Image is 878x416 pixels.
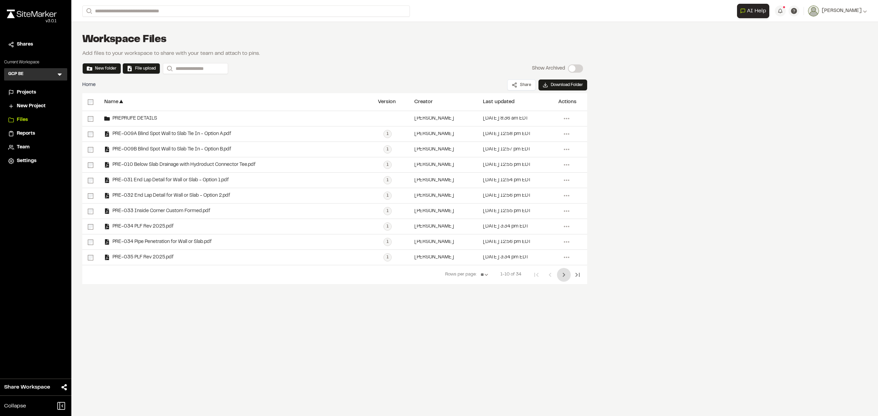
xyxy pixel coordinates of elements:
[88,147,93,152] input: select-row-91b994b1ce7c1c7a611d
[383,161,392,169] div: 1
[378,99,396,105] div: Version
[7,10,57,18] img: rebrand.png
[483,99,514,105] div: Last updated
[110,240,212,244] span: PRE-034 Pipe Penetration for Wall or Slab.pdf
[8,144,63,151] a: Team
[4,383,50,391] span: Share Workspace
[88,255,93,260] input: select-row-dfaf18a1c8613cced39e
[17,102,46,110] span: New Project
[110,255,174,260] span: PRE-035 PLF Rev 2025.pdf
[483,224,529,229] div: [DATE] 3:34 pm EDT
[104,239,212,245] div: PRE-034 Pipe Penetration for Wall or Slab.pdf
[110,194,230,198] span: PRE-032 End Lap Detail for Wall or Slab - Option 2.pdf
[483,209,531,213] div: [DATE] 12:55 pm EDT
[414,224,454,229] div: [PERSON_NAME]
[104,178,229,183] div: PRE-031 End Lap Detail for Wall or Slab - Option 1.pdf
[104,116,157,121] div: PREPRUFE DETAILS
[383,176,392,184] div: 1
[17,144,29,151] span: Team
[414,147,454,152] div: [PERSON_NAME]
[808,5,867,16] button: [PERSON_NAME]
[822,7,862,15] span: [PERSON_NAME]
[414,209,454,213] div: [PERSON_NAME]
[8,157,63,165] a: Settings
[82,63,121,74] button: New folder
[82,49,260,58] p: Add files to your workspace to share with your team and attach to pins .
[414,99,433,105] div: Creator
[82,5,95,17] button: Search
[483,147,531,152] div: [DATE] 12:57 pm EDT
[17,157,36,165] span: Settings
[104,255,174,260] div: PRE-035 PLF Rev 2025.pdf
[414,194,454,198] div: [PERSON_NAME]
[543,268,557,282] button: Previous Page
[383,130,392,138] div: 1
[88,116,93,122] input: select-row-9d22fa4b2f075aee600c
[104,193,230,198] div: PRE-032 End Lap Detail for Wall or Slab - Option 2.pdf
[88,209,93,214] input: select-row-a7a82f2f210bfb10cdc5
[557,268,571,282] button: Next Page
[104,131,231,137] div: PRE-009A Blind Spot Wall to Slab Tie In - Option A.pdf
[747,7,766,15] span: AI Help
[414,240,454,244] div: [PERSON_NAME]
[110,132,231,136] span: PRE-009A Blind Spot Wall to Slab Tie In - Option A.pdf
[127,65,156,72] button: File upload
[500,271,521,278] span: 1-10 of 34
[538,79,587,90] button: Download Folder
[530,268,543,282] button: First Page
[88,224,93,230] input: select-row-fef5e11de7282304a578
[87,65,117,72] button: New folder
[110,209,210,213] span: PRE-033 Inside Corner Custom Formed.pdf
[82,33,167,47] h1: Workspace Files
[88,178,93,183] input: select-row-13f3ff06b7c81b5940e7
[737,4,769,18] button: Open AI Assistant
[383,145,392,154] div: 1
[104,224,174,229] div: PRE-034 PLF Rev 2025.pdf
[483,163,531,167] div: [DATE] 12:55 pm EDT
[532,65,565,72] p: Show Archived
[483,255,529,260] div: [DATE] 3:34 pm EDT
[104,162,256,168] div: PRE-010 Below Slab Drainage with Hydroduct Connector Tee.pdf
[104,147,231,152] div: PRE-009B Blind Spot Wall to Slab Tie In - Option B.pdf
[17,89,36,96] span: Projects
[110,147,231,152] span: PRE-009B Blind Spot Wall to Slab Tie In - Option B.pdf
[8,89,63,96] a: Projects
[571,268,584,282] button: Last Page
[8,102,63,110] a: New Project
[104,208,210,214] div: PRE-033 Inside Corner Custom Formed.pdf
[383,192,392,200] div: 1
[122,63,160,74] button: File upload
[8,116,63,124] a: Files
[17,116,28,124] span: Files
[414,117,454,121] div: [PERSON_NAME]
[483,132,531,136] div: [DATE] 12:58 pm EDT
[88,193,93,199] input: select-row-8366d515b0f866fec6f0
[104,99,118,105] div: Name
[118,99,124,105] span: ▲
[558,99,577,105] div: Actions
[88,162,93,168] input: select-row-2be7021f08b4c5624ac0
[808,5,819,16] img: User
[445,271,476,278] span: Rows per page:
[8,71,24,78] h3: GCP BE
[414,255,454,260] div: [PERSON_NAME]
[737,4,772,18] div: Open AI Assistant
[4,402,26,410] span: Collapse
[478,268,492,282] select: Rows per page:
[110,178,229,183] span: PRE-031 End Lap Detail for Wall or Slab - Option 1.pdf
[110,224,174,229] span: PRE-034 PLF Rev 2025.pdf
[17,130,35,137] span: Reports
[88,99,93,105] input: select-all-rows
[414,132,454,136] div: [PERSON_NAME]
[414,178,454,183] div: [PERSON_NAME]
[383,238,392,246] div: 1
[82,81,96,89] span: Home
[383,253,392,261] div: 1
[8,41,63,48] a: Shares
[507,79,536,90] button: Share
[483,194,531,198] div: [DATE] 12:56 pm EDT
[383,222,392,231] div: 1
[88,132,93,137] input: select-row-6014ab1aafffc7be7c8a
[414,163,454,167] div: [PERSON_NAME]
[483,178,531,183] div: [DATE] 12:54 pm EDT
